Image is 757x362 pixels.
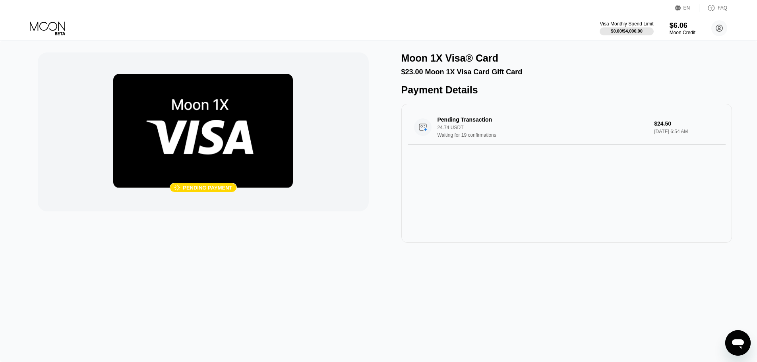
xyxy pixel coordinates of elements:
[600,21,653,27] div: Visa Monthly Spend Limit
[600,21,653,35] div: Visa Monthly Spend Limit$0.00/$4,000.00
[670,21,695,35] div: $6.06Moon Credit
[699,4,727,12] div: FAQ
[654,129,719,134] div: [DATE] 6:54 AM
[438,116,633,123] div: Pending Transaction
[401,84,732,96] div: Payment Details
[183,185,232,191] div: Pending payment
[683,5,690,11] div: EN
[174,184,180,191] div: 
[670,21,695,30] div: $6.06
[718,5,727,11] div: FAQ
[611,29,643,33] div: $0.00 / $4,000.00
[401,52,498,64] div: Moon 1X Visa® Card
[725,330,751,356] iframe: Button to launch messaging window
[670,30,695,35] div: Moon Credit
[654,120,719,127] div: $24.50
[401,68,732,76] div: $23.00 Moon 1X Visa Card Gift Card
[675,4,699,12] div: EN
[438,125,648,130] div: 24.74 USDT
[438,132,648,138] div: Waiting for 19 confirmations
[408,110,726,145] div: Pending Transaction24.74 USDTWaiting for 19 confirmations$24.50[DATE] 6:54 AM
